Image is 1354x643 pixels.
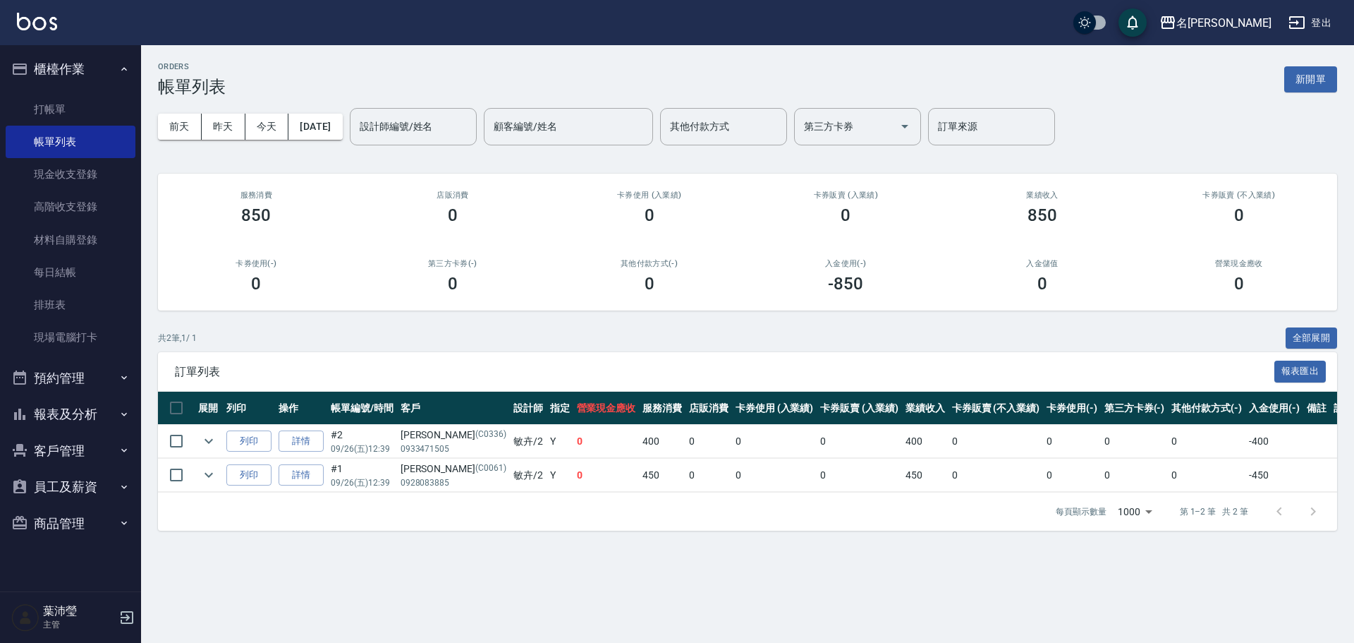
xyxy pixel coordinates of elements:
button: 名[PERSON_NAME] [1154,8,1277,37]
button: 前天 [158,114,202,140]
h2: 卡券販賣 (入業績) [764,191,927,200]
th: 第三方卡券(-) [1101,392,1169,425]
th: 展開 [195,392,223,425]
button: 今天 [245,114,289,140]
td: 450 [639,459,685,492]
td: Y [547,459,573,492]
h3: 0 [251,274,261,294]
td: 0 [685,425,732,458]
a: 報表匯出 [1274,364,1326,378]
h5: 葉沛瑩 [43,604,115,618]
h2: 營業現金應收 [1157,259,1320,268]
img: Logo [17,13,57,30]
p: 09/26 (五) 12:39 [331,443,394,455]
td: 0 [685,459,732,492]
td: 0 [732,459,817,492]
h3: 0 [645,274,654,294]
h2: 店販消費 [372,191,535,200]
button: 商品管理 [6,505,135,542]
a: 帳單列表 [6,126,135,158]
div: 1000 [1112,493,1157,531]
td: 0 [949,459,1043,492]
td: 0 [1101,425,1169,458]
h2: 其他付款方式(-) [568,259,731,268]
h2: 卡券使用 (入業績) [568,191,731,200]
img: Person [11,603,39,632]
td: #2 [327,425,397,458]
button: Open [893,115,916,138]
td: 0 [1168,459,1245,492]
td: 0 [817,425,902,458]
button: 客戶管理 [6,433,135,469]
td: 0 [1168,425,1245,458]
button: 登出 [1283,10,1337,36]
h3: 850 [241,205,271,225]
th: 操作 [275,392,327,425]
a: 排班表 [6,289,135,321]
h2: 卡券使用(-) [175,259,338,268]
td: 敏卉 /2 [510,425,547,458]
p: 09/26 (五) 12:39 [331,476,394,489]
th: 客戶 [397,392,510,425]
th: 指定 [547,392,573,425]
h3: 帳單列表 [158,77,226,97]
button: 員工及薪資 [6,469,135,505]
th: 服務消費 [639,392,685,425]
h3: 0 [448,205,458,225]
button: 新開單 [1284,66,1337,92]
a: 詳情 [279,431,324,452]
td: Y [547,425,573,458]
th: 列印 [223,392,275,425]
h2: ORDERS [158,62,226,71]
a: 新開單 [1284,72,1337,85]
span: 訂單列表 [175,365,1274,379]
button: 列印 [226,431,272,452]
p: 共 2 筆, 1 / 1 [158,332,197,344]
th: 卡券使用(-) [1043,392,1101,425]
h2: 入金使用(-) [764,259,927,268]
div: [PERSON_NAME] [401,462,506,476]
td: 0 [573,425,640,458]
th: 業績收入 [902,392,949,425]
h2: 入金儲值 [961,259,1124,268]
button: save [1118,8,1147,37]
td: 400 [639,425,685,458]
p: 每頁顯示數量 [1056,505,1106,518]
h3: 0 [448,274,458,294]
h3: -850 [828,274,863,294]
td: -400 [1245,425,1303,458]
p: (C0061) [475,462,506,476]
button: 預約管理 [6,360,135,397]
a: 打帳單 [6,93,135,126]
td: 0 [1043,425,1101,458]
th: 入金使用(-) [1245,392,1303,425]
button: 報表匯出 [1274,361,1326,383]
td: 敏卉 /2 [510,459,547,492]
button: [DATE] [288,114,342,140]
p: (C0336) [475,428,506,443]
td: -450 [1245,459,1303,492]
h3: 0 [1037,274,1047,294]
td: 400 [902,425,949,458]
th: 其他付款方式(-) [1168,392,1245,425]
button: 昨天 [202,114,245,140]
th: 營業現金應收 [573,392,640,425]
h3: 0 [1234,205,1244,225]
a: 詳情 [279,464,324,486]
a: 材料自購登錄 [6,224,135,256]
h3: 0 [645,205,654,225]
td: 0 [1101,459,1169,492]
th: 設計師 [510,392,547,425]
td: 0 [817,459,902,492]
h2: 第三方卡券(-) [372,259,535,268]
td: #1 [327,459,397,492]
td: 450 [902,459,949,492]
h3: 850 [1027,205,1057,225]
th: 卡券販賣 (不入業績) [949,392,1043,425]
h3: 0 [841,205,850,225]
a: 高階收支登錄 [6,191,135,223]
div: 名[PERSON_NAME] [1176,14,1271,32]
p: 0933471505 [401,443,506,455]
th: 卡券販賣 (入業績) [817,392,902,425]
button: expand row [198,431,219,452]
